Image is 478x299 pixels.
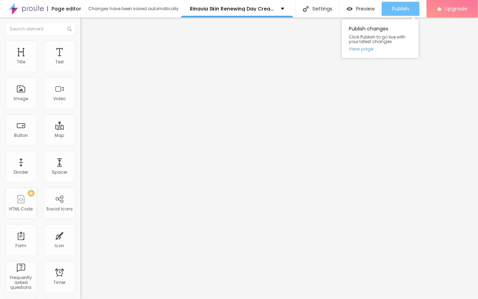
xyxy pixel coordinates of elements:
div: Title [17,60,25,64]
button: Preview [340,2,382,16]
div: Form [16,243,27,248]
iframe: Editor [81,18,478,299]
div: Changes have been saved automatically [88,7,179,11]
img: Icone [303,6,309,12]
div: Frequently asked questions [7,275,35,290]
div: Divider [14,170,28,175]
p: Rinavia Skin Renewing Day Cream Canada Does It Work Or Not? [190,6,276,11]
span: Upgrade [445,6,467,12]
div: Page editor [47,6,81,11]
img: Icone [67,27,71,31]
div: Timer [54,280,65,285]
div: Icon [55,243,64,248]
span: Publish [392,6,409,12]
div: Button [14,133,28,138]
span: Preview [356,6,375,12]
div: Text [55,60,64,64]
div: HTML Code [9,207,33,211]
div: Video [54,96,66,101]
div: Publish changes [342,19,419,58]
img: view-1.svg [347,6,353,12]
button: Publish [382,2,420,16]
div: Social Icons [46,207,73,211]
a: View page [349,47,412,51]
input: Search element [5,23,75,35]
div: Image [14,96,28,101]
span: Click Publish to go live with your latest changes. [349,35,412,44]
div: Spacer [52,170,67,175]
div: Map [55,133,64,138]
